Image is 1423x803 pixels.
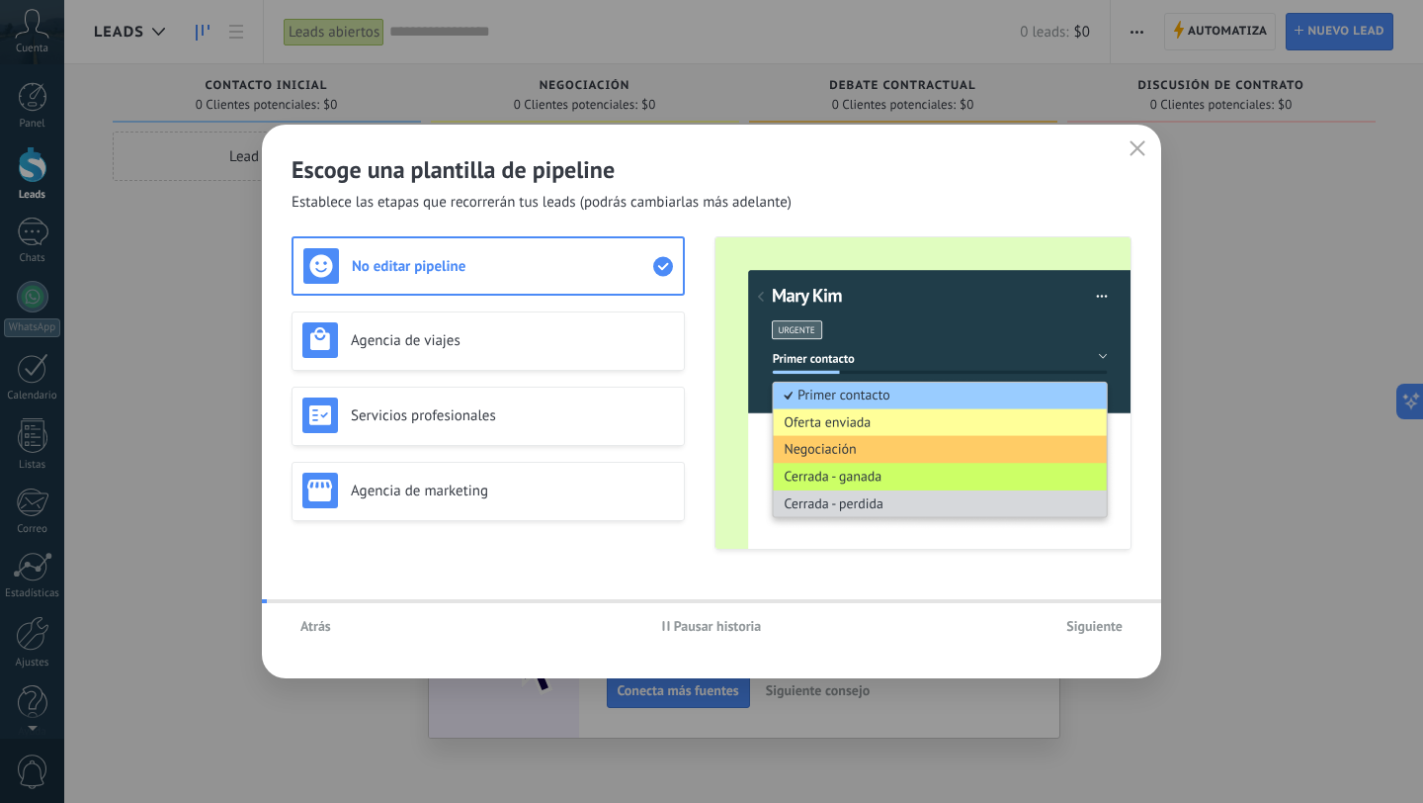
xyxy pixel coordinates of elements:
[674,619,762,633] span: Pausar historia
[653,611,771,641] button: Pausar historia
[351,482,674,500] h3: Agencia de marketing
[292,154,1131,185] h2: Escoge una plantilla de pipeline
[352,257,653,276] h3: No editar pipeline
[1066,619,1123,633] span: Siguiente
[1057,611,1131,641] button: Siguiente
[292,611,340,641] button: Atrás
[292,193,792,213] span: Establece las etapas que recorrerán tus leads (podrás cambiarlas más adelante)
[351,331,674,350] h3: Agencia de viajes
[351,406,674,425] h3: Servicios profesionales
[300,619,331,633] span: Atrás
